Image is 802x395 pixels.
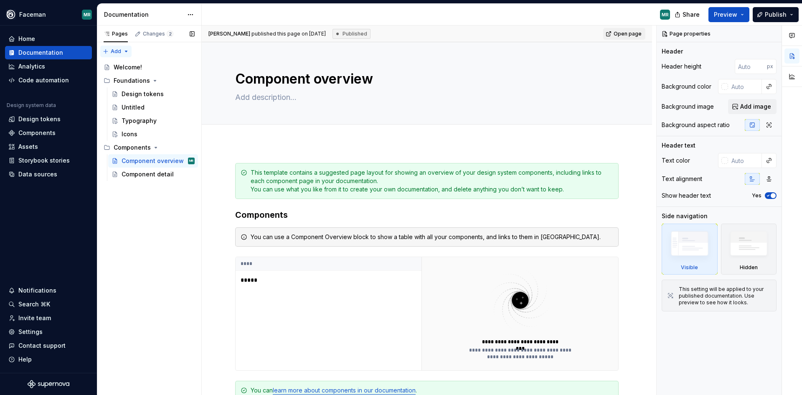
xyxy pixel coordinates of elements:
div: Hidden [740,264,758,271]
img: 87d06435-c97f-426c-aa5d-5eb8acd3d8b3.png [6,10,16,20]
div: Documentation [18,48,63,57]
div: Faceman [19,10,46,19]
svg: Supernova Logo [28,380,69,388]
span: [PERSON_NAME] [208,31,250,37]
label: Yes [752,192,761,199]
span: Share [683,10,700,19]
a: Untitled [108,101,198,114]
div: Header text [662,141,695,150]
div: Design tokens [18,115,61,123]
a: Components [5,126,92,140]
p: px [767,63,773,70]
a: Code automation [5,74,92,87]
div: Visible [681,264,698,271]
a: Icons [108,127,198,141]
div: Page tree [100,61,198,181]
div: Background color [662,82,711,91]
div: Icons [122,130,137,138]
span: published this page on [DATE] [208,31,326,37]
div: Hidden [721,224,777,275]
div: Side navigation [662,212,708,220]
button: Preview [708,7,749,22]
span: Add image [740,102,771,111]
div: Pages [104,31,128,37]
button: Help [5,353,92,366]
h3: Components [235,209,619,221]
div: Typography [122,117,157,125]
div: Design tokens [122,90,164,98]
a: Analytics [5,60,92,73]
button: Publish [753,7,799,22]
div: MR [84,11,91,18]
button: Add image [728,99,777,114]
div: Analytics [18,62,45,71]
input: Auto [728,153,762,168]
div: Components [100,141,198,154]
a: Invite team [5,311,92,325]
a: Documentation [5,46,92,59]
button: Contact support [5,339,92,352]
button: Notifications [5,284,92,297]
div: Welcome! [114,63,142,71]
div: Home [18,35,35,43]
div: Assets [18,143,38,151]
input: Auto [735,59,767,74]
button: Add [100,46,132,57]
div: Foundations [114,76,150,85]
a: Design tokens [5,112,92,126]
div: Changes [143,31,173,37]
a: Data sources [5,168,92,181]
span: 2 [167,31,173,37]
a: Component overviewMR [108,154,198,168]
div: Background aspect ratio [662,121,730,129]
a: Welcome! [100,61,198,74]
a: Home [5,32,92,46]
a: Assets [5,140,92,153]
span: Preview [714,10,737,19]
div: Header [662,47,683,56]
div: Components [114,143,151,152]
div: MR [662,11,669,18]
span: Open page [614,31,642,37]
div: You can use a Component Overview block to show a table with all your components, and links to the... [251,233,613,241]
a: Component detail [108,168,198,181]
div: Components [18,129,56,137]
div: Show header text [662,191,711,200]
span: Publish [765,10,787,19]
div: Contact support [18,341,66,350]
button: Search ⌘K [5,298,92,311]
a: Settings [5,325,92,339]
div: Storybook stories [18,156,70,165]
div: Settings [18,328,43,336]
a: Design tokens [108,87,198,101]
div: Text color [662,156,690,165]
input: Auto [728,79,762,94]
div: You can . [251,386,613,395]
div: Invite team [18,314,51,322]
button: Share [670,7,705,22]
span: Add [111,48,121,55]
a: Open page [603,28,645,40]
div: Header height [662,62,701,71]
div: Data sources [18,170,57,178]
div: Documentation [104,10,183,19]
div: Foundations [100,74,198,87]
div: Code automation [18,76,69,84]
div: This template contains a suggested page layout for showing an overview of your design system comp... [251,168,613,194]
div: Search ⌘K [18,300,50,308]
a: Typography [108,114,198,127]
div: Design system data [7,102,56,109]
div: Component overview [122,157,184,165]
div: Published [332,29,371,39]
textarea: Component overview [233,69,617,89]
div: Background image [662,102,714,111]
div: Component detail [122,170,174,178]
div: Help [18,355,32,364]
div: Text alignment [662,175,702,183]
div: Visible [662,224,718,275]
a: Storybook stories [5,154,92,167]
div: MR [189,157,193,165]
div: Untitled [122,103,145,112]
a: learn more about components in our documentation [273,387,416,394]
